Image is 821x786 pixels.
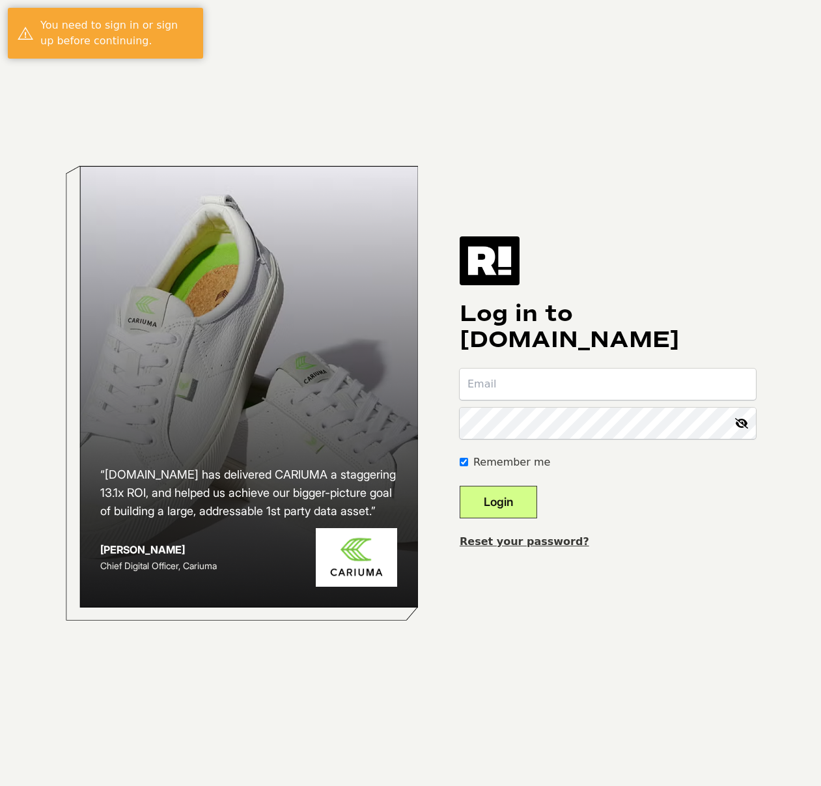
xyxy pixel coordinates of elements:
h1: Log in to [DOMAIN_NAME] [460,301,756,353]
div: You need to sign in or sign up before continuing. [40,18,193,49]
label: Remember me [473,455,550,470]
span: Chief Digital Officer, Cariuma [100,560,217,571]
a: Reset your password? [460,535,589,548]
input: Email [460,369,756,400]
button: Login [460,486,537,518]
h2: “[DOMAIN_NAME] has delivered CARIUMA a staggering 13.1x ROI, and helped us achieve our bigger-pic... [100,466,397,520]
img: Retention.com [460,236,520,285]
strong: [PERSON_NAME] [100,543,185,556]
img: Cariuma [316,528,397,587]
